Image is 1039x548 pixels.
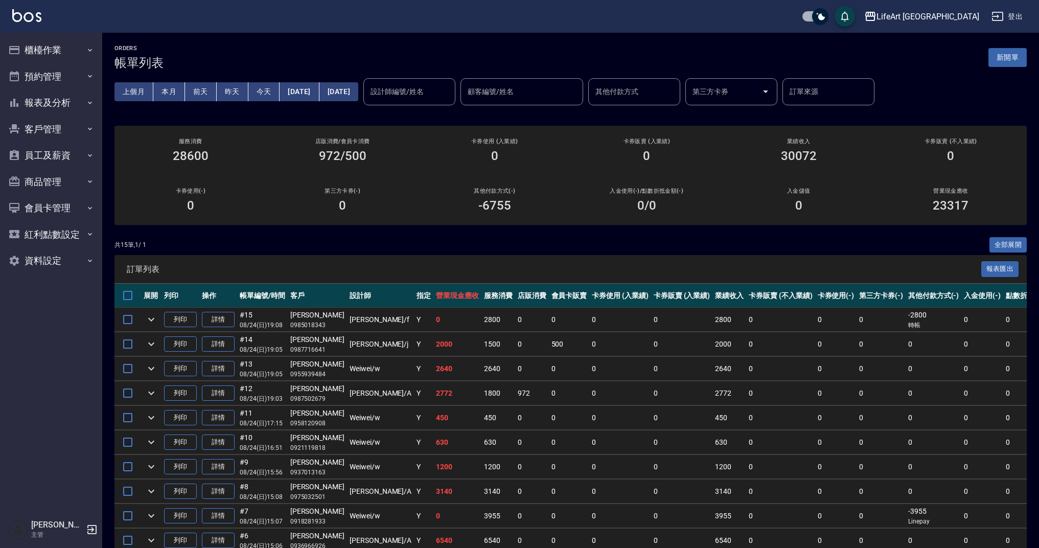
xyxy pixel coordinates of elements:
[202,410,235,426] a: 詳情
[589,284,651,308] th: 卡券使用 (入業績)
[433,308,481,332] td: 0
[347,430,414,454] td: Weiwei /w
[164,459,197,475] button: 列印
[144,484,159,499] button: expand row
[202,508,235,524] a: 詳情
[746,357,815,381] td: 0
[515,455,549,479] td: 0
[857,332,906,356] td: 0
[906,504,962,528] td: -3955
[961,357,1003,381] td: 0
[589,455,651,479] td: 0
[144,435,159,450] button: expand row
[290,517,344,526] p: 0918281933
[746,479,815,504] td: 0
[491,149,498,163] h3: 0
[290,359,344,370] div: [PERSON_NAME]
[414,284,433,308] th: 指定
[651,381,713,405] td: 0
[481,357,515,381] td: 2640
[31,530,83,539] p: 主管
[199,284,237,308] th: 操作
[589,504,651,528] td: 0
[815,332,857,356] td: 0
[164,435,197,450] button: 列印
[433,479,481,504] td: 3140
[202,361,235,377] a: 詳情
[961,284,1003,308] th: 入金使用(-)
[153,82,185,101] button: 本月
[589,332,651,356] td: 0
[906,308,962,332] td: -2800
[481,455,515,479] td: 1200
[712,455,746,479] td: 1200
[795,198,802,213] h3: 0
[290,408,344,419] div: [PERSON_NAME]
[280,82,319,101] button: [DATE]
[481,284,515,308] th: 服務消費
[237,479,288,504] td: #8
[290,310,344,321] div: [PERSON_NAME]
[347,504,414,528] td: Weiwei /w
[347,455,414,479] td: Weiwei /w
[237,332,288,356] td: #14
[651,479,713,504] td: 0
[515,332,549,356] td: 0
[347,332,414,356] td: [PERSON_NAME] /j
[173,149,209,163] h3: 28600
[290,370,344,379] p: 0955939484
[237,381,288,405] td: #12
[144,410,159,425] button: expand row
[290,419,344,428] p: 0958120908
[589,308,651,332] td: 0
[347,381,414,405] td: [PERSON_NAME] /A
[187,198,194,213] h3: 0
[347,479,414,504] td: [PERSON_NAME] /A
[433,381,481,405] td: 2772
[4,195,98,221] button: 會員卡管理
[643,149,650,163] h3: 0
[857,308,906,332] td: 0
[515,430,549,454] td: 0
[164,361,197,377] button: 列印
[549,504,590,528] td: 0
[4,116,98,143] button: 客戶管理
[237,357,288,381] td: #13
[114,240,146,249] p: 共 15 筆, 1 / 1
[947,149,954,163] h3: 0
[202,459,235,475] a: 詳情
[712,284,746,308] th: 業績收入
[906,430,962,454] td: 0
[164,508,197,524] button: 列印
[549,381,590,405] td: 0
[237,430,288,454] td: #10
[651,308,713,332] td: 0
[141,284,161,308] th: 展開
[961,381,1003,405] td: 0
[433,406,481,430] td: 450
[185,82,217,101] button: 前天
[144,312,159,327] button: expand row
[746,430,815,454] td: 0
[478,198,511,213] h3: -6755
[857,406,906,430] td: 0
[164,410,197,426] button: 列印
[290,334,344,345] div: [PERSON_NAME]
[815,455,857,479] td: 0
[240,492,285,501] p: 08/24 (日) 15:08
[906,381,962,405] td: 0
[433,332,481,356] td: 2000
[481,381,515,405] td: 1800
[746,455,815,479] td: 0
[290,443,344,452] p: 0921119818
[414,406,433,430] td: Y
[290,457,344,468] div: [PERSON_NAME]
[144,508,159,523] button: expand row
[414,332,433,356] td: Y
[481,479,515,504] td: 3140
[589,406,651,430] td: 0
[906,406,962,430] td: 0
[857,504,906,528] td: 0
[651,332,713,356] td: 0
[414,504,433,528] td: Y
